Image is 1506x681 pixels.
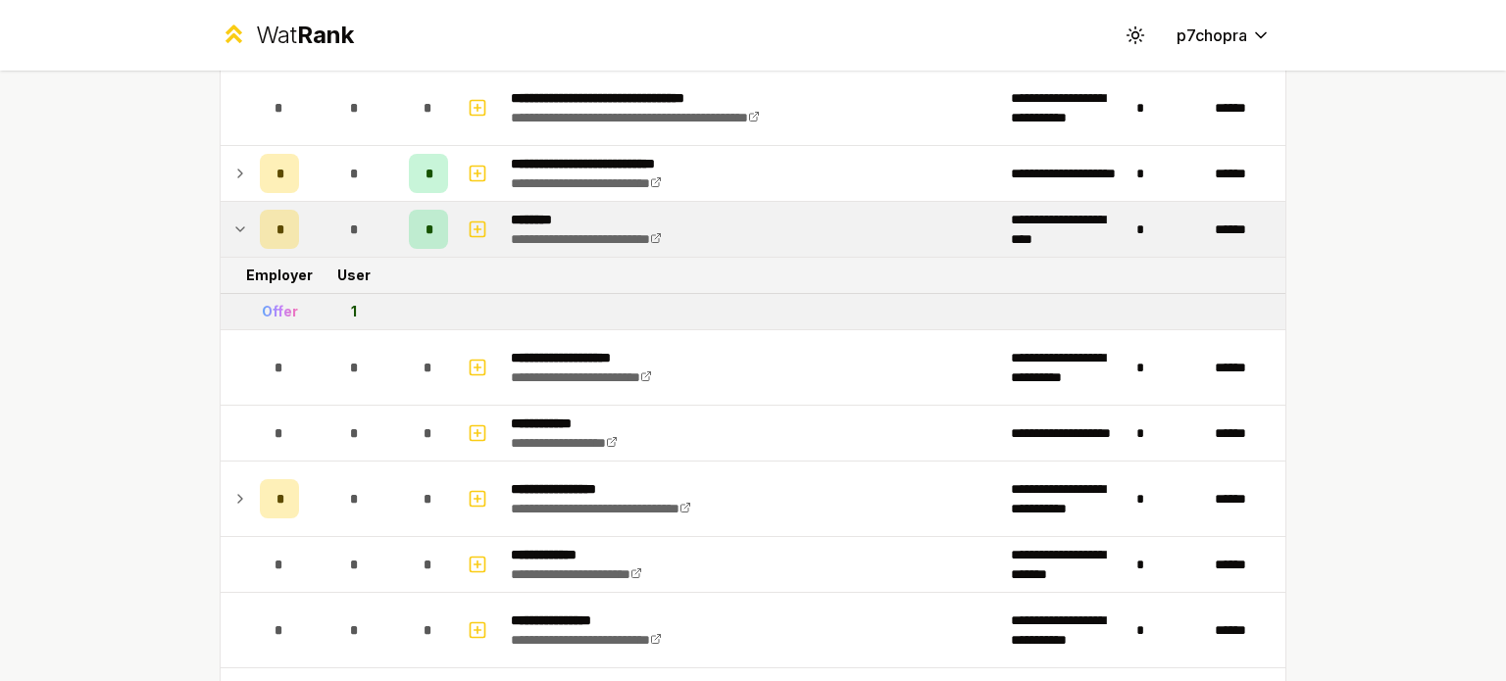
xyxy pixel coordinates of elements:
[252,258,307,293] td: Employer
[1177,24,1247,47] span: p7chopra
[307,258,401,293] td: User
[262,302,298,321] div: Offer
[297,21,354,49] span: Rank
[1161,18,1286,53] button: p7chopra
[256,20,354,51] div: Wat
[220,20,354,51] a: WatRank
[351,302,357,321] div: 1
